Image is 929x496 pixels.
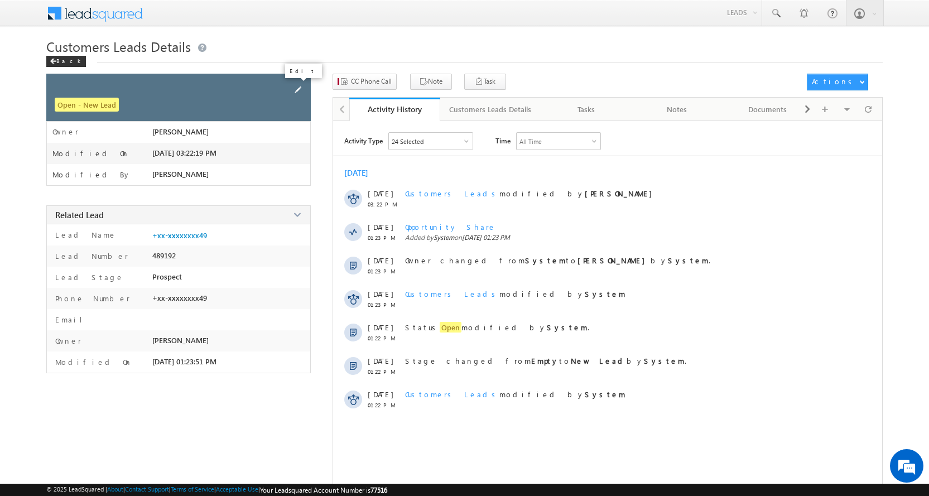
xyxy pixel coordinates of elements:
div: 24 Selected [392,138,423,145]
span: modified by [405,389,625,399]
span: [PERSON_NAME] [152,336,209,345]
a: About [107,485,123,493]
span: 01:23 PM [368,234,401,241]
button: Task [464,74,506,90]
div: Notes [641,103,713,116]
label: Modified By [52,170,131,179]
label: Email [52,315,91,324]
strong: System [547,322,588,332]
div: Actions [812,76,856,86]
a: Terms of Service [171,485,214,493]
a: Tasks [541,98,632,121]
span: Owner changed from to by . [405,256,710,265]
a: Documents [723,98,814,121]
span: Time [495,132,511,149]
strong: [PERSON_NAME] [585,189,658,198]
span: [DATE] [368,389,393,399]
strong: System [585,289,625,298]
strong: System [525,256,566,265]
label: Modified On [52,149,129,158]
div: Tasks [550,103,622,116]
strong: Empty [531,356,559,365]
strong: [PERSON_NAME] [577,256,651,265]
div: Documents [731,103,803,116]
span: Your Leadsquared Account Number is [260,486,387,494]
button: Note [410,74,452,90]
label: Lead Number [52,251,128,261]
span: [PERSON_NAME] [152,127,209,136]
span: 77516 [370,486,387,494]
label: Owner [52,127,79,136]
strong: System [668,256,709,265]
span: [DATE] [368,289,393,298]
label: Lead Stage [52,272,124,282]
span: [DATE] [368,356,393,365]
span: System [434,233,454,242]
span: Customers Leads [405,389,499,399]
a: Notes [632,98,723,121]
span: [DATE] 01:23 PM [462,233,510,242]
a: Customers Leads Details [440,98,541,121]
span: 03:22 PM [368,201,401,208]
strong: System [585,389,625,399]
span: [DATE] 03:22:19 PM [152,148,216,157]
button: CC Phone Call [333,74,397,90]
span: Status modified by . [405,322,589,333]
span: CC Phone Call [351,76,392,86]
span: [DATE] 01:23:51 PM [152,357,216,366]
span: Customers Leads [405,289,499,298]
p: Edit [290,67,317,75]
a: Acceptable Use [216,485,258,493]
span: Related Lead [55,209,104,220]
span: +xx-xxxxxxxx49 [152,293,207,302]
span: 01:22 PM [368,368,401,375]
a: +xx-xxxxxxxx49 [152,231,207,240]
span: Prospect [152,272,182,281]
span: Open - New Lead [55,98,119,112]
span: [DATE] [368,222,393,232]
span: Stage changed from to by . [405,356,686,365]
label: Modified On [52,357,132,367]
div: Owner Changed,Status Changed,Stage Changed,Source Changed,Notes & 19 more.. [389,133,473,150]
span: Customers Leads Details [46,37,191,55]
span: Opportunity Share [405,222,496,232]
button: Actions [807,74,868,90]
span: [DATE] [368,256,393,265]
label: Phone Number [52,293,130,303]
span: [DATE] [368,189,393,198]
a: Activity History [349,98,440,121]
strong: New Lead [571,356,627,365]
span: modified by [405,189,658,198]
span: Customers Leads [405,189,499,198]
span: [PERSON_NAME] [152,170,209,179]
span: © 2025 LeadSquared | | | | | [46,485,387,494]
div: [DATE] [344,167,381,178]
span: Activity Type [344,132,383,149]
span: Open [440,322,461,333]
strong: System [644,356,685,365]
label: Owner [52,336,81,345]
span: 01:22 PM [368,335,401,341]
div: All Time [519,138,542,145]
span: 01:22 PM [368,402,401,408]
div: Activity History [358,104,432,114]
span: 01:23 PM [368,268,401,275]
span: [DATE] [368,322,393,332]
span: Added by on [405,233,835,242]
span: modified by [405,289,625,298]
label: Lead Name [52,230,117,239]
div: Back [46,56,86,67]
a: Contact Support [125,485,169,493]
span: 489192 [152,251,176,260]
div: Customers Leads Details [449,103,531,116]
span: 01:23 PM [368,301,401,308]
